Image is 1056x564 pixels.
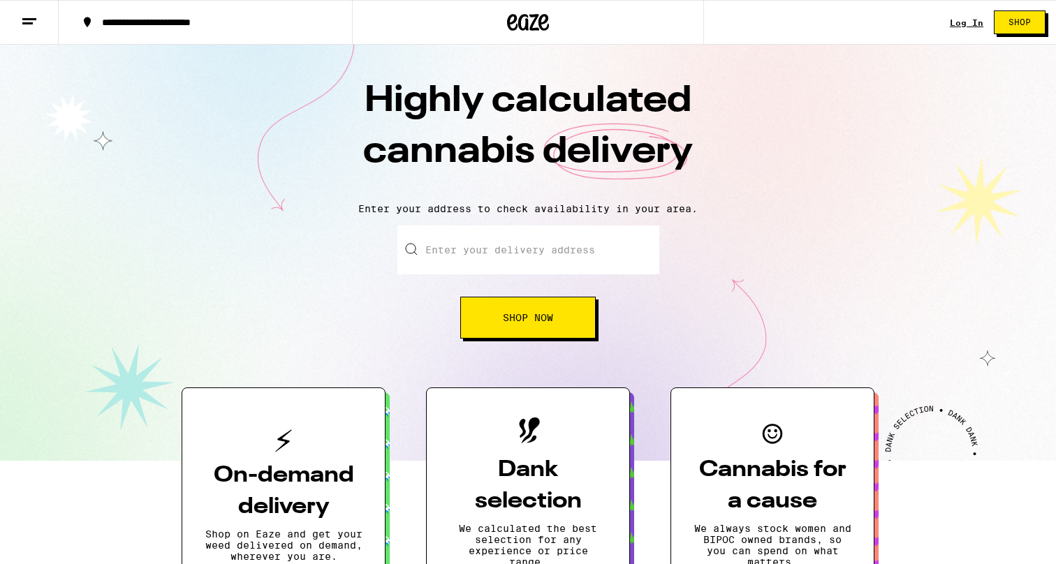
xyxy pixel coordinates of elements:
h3: Dank selection [449,454,607,517]
p: Enter your address to check availability in your area. [14,203,1042,214]
input: Enter your delivery address [397,225,659,274]
a: Shop [983,10,1056,34]
p: Shop on Eaze and get your weed delivered on demand, wherever you are. [205,528,362,562]
h3: Cannabis for a cause [694,454,851,517]
button: Shop [994,10,1046,34]
span: Shop Now [503,313,553,322]
button: Shop Now [460,297,596,339]
a: Log In [950,18,983,27]
h1: Highly calculated cannabis delivery [284,76,772,192]
span: Shop [1009,18,1031,27]
h3: On-demand delivery [205,460,362,523]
